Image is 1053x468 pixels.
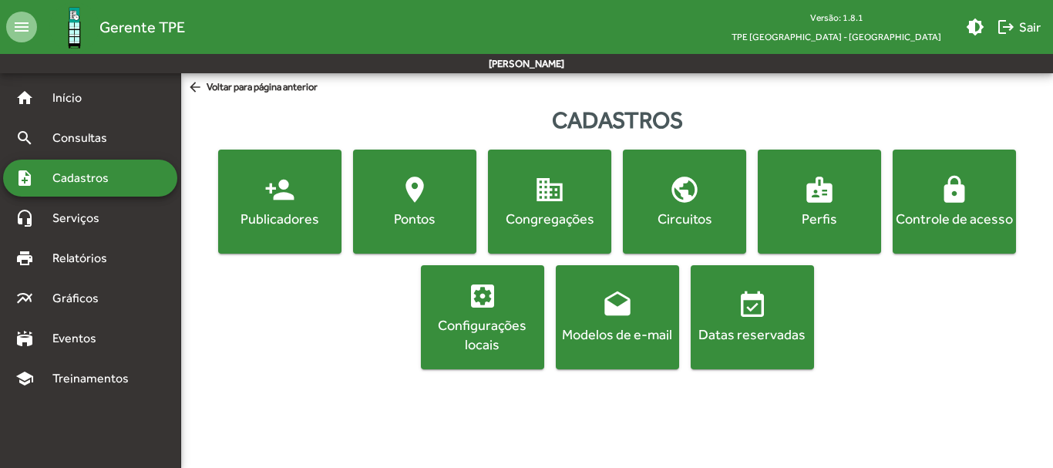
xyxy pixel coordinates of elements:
[15,209,34,227] mat-icon: headset_mic
[991,13,1047,41] button: Sair
[896,209,1013,228] div: Controle de acesso
[758,150,881,254] button: Perfis
[893,150,1016,254] button: Controle de acesso
[997,18,1015,36] mat-icon: logout
[15,369,34,388] mat-icon: school
[43,369,147,388] span: Treinamentos
[221,209,338,228] div: Publicadores
[15,169,34,187] mat-icon: note_add
[669,174,700,205] mat-icon: public
[43,289,119,308] span: Gráficos
[966,18,984,36] mat-icon: brightness_medium
[187,79,318,96] span: Voltar para página anterior
[43,89,104,107] span: Início
[99,15,185,39] span: Gerente TPE
[467,281,498,311] mat-icon: settings_applications
[356,209,473,228] div: Pontos
[424,315,541,354] div: Configurações locais
[691,265,814,369] button: Datas reservadas
[264,174,295,205] mat-icon: person_add
[719,27,954,46] span: TPE [GEOGRAPHIC_DATA] - [GEOGRAPHIC_DATA]
[626,209,743,228] div: Circuitos
[559,325,676,344] div: Modelos de e-mail
[737,290,768,321] mat-icon: event_available
[15,129,34,147] mat-icon: search
[623,150,746,254] button: Circuitos
[43,249,127,268] span: Relatórios
[421,265,544,369] button: Configurações locais
[187,79,207,96] mat-icon: arrow_back
[37,2,185,52] a: Gerente TPE
[218,150,341,254] button: Publicadores
[353,150,476,254] button: Pontos
[556,265,679,369] button: Modelos de e-mail
[15,89,34,107] mat-icon: home
[694,325,811,344] div: Datas reservadas
[939,174,970,205] mat-icon: lock
[399,174,430,205] mat-icon: location_on
[49,2,99,52] img: Logo
[719,8,954,27] div: Versão: 1.8.1
[43,209,120,227] span: Serviços
[43,169,129,187] span: Cadastros
[804,174,835,205] mat-icon: badge
[6,12,37,42] mat-icon: menu
[181,103,1053,137] div: Cadastros
[534,174,565,205] mat-icon: domain
[491,209,608,228] div: Congregações
[602,290,633,321] mat-icon: drafts
[15,289,34,308] mat-icon: multiline_chart
[15,249,34,268] mat-icon: print
[488,150,611,254] button: Congregações
[761,209,878,228] div: Perfis
[997,13,1041,41] span: Sair
[43,329,117,348] span: Eventos
[15,329,34,348] mat-icon: stadium
[43,129,127,147] span: Consultas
